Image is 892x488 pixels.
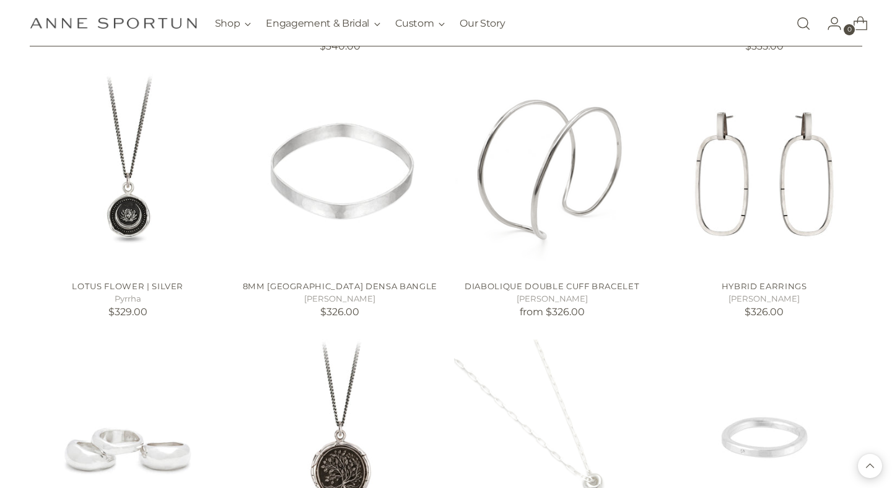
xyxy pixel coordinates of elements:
h5: Pyrrha [30,293,226,305]
button: Engagement & Bridal [266,10,380,37]
a: Hybrid Earrings [666,74,863,271]
button: Shop [215,10,251,37]
a: Open search modal [791,11,816,36]
button: Custom [395,10,445,37]
a: Diabolique Double Cuff Bracelet [454,74,650,270]
p: from $326.00 [454,305,650,320]
button: Back to top [858,454,882,478]
a: Lotus Flower | Silver [30,74,226,270]
a: Hybrid Earrings [722,281,807,291]
a: 8mm [GEOGRAPHIC_DATA] Densa Bangle [243,281,437,291]
a: 8mm Silver Square Densa Bangle [242,74,439,271]
span: $329.00 [108,306,147,318]
a: Open cart modal [843,11,868,36]
a: Lotus Flower | Silver [72,281,183,291]
h5: [PERSON_NAME] [454,293,650,305]
h5: [PERSON_NAME] [666,293,863,305]
a: Anne Sportun Fine Jewellery [30,17,197,29]
span: $326.00 [745,306,784,318]
span: $326.00 [320,306,359,318]
a: Our Story [460,10,505,37]
h5: [PERSON_NAME] [242,293,439,305]
span: 0 [844,24,855,35]
a: Diabolique Double Cuff Bracelet [465,281,639,291]
a: Go to the account page [817,11,842,36]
